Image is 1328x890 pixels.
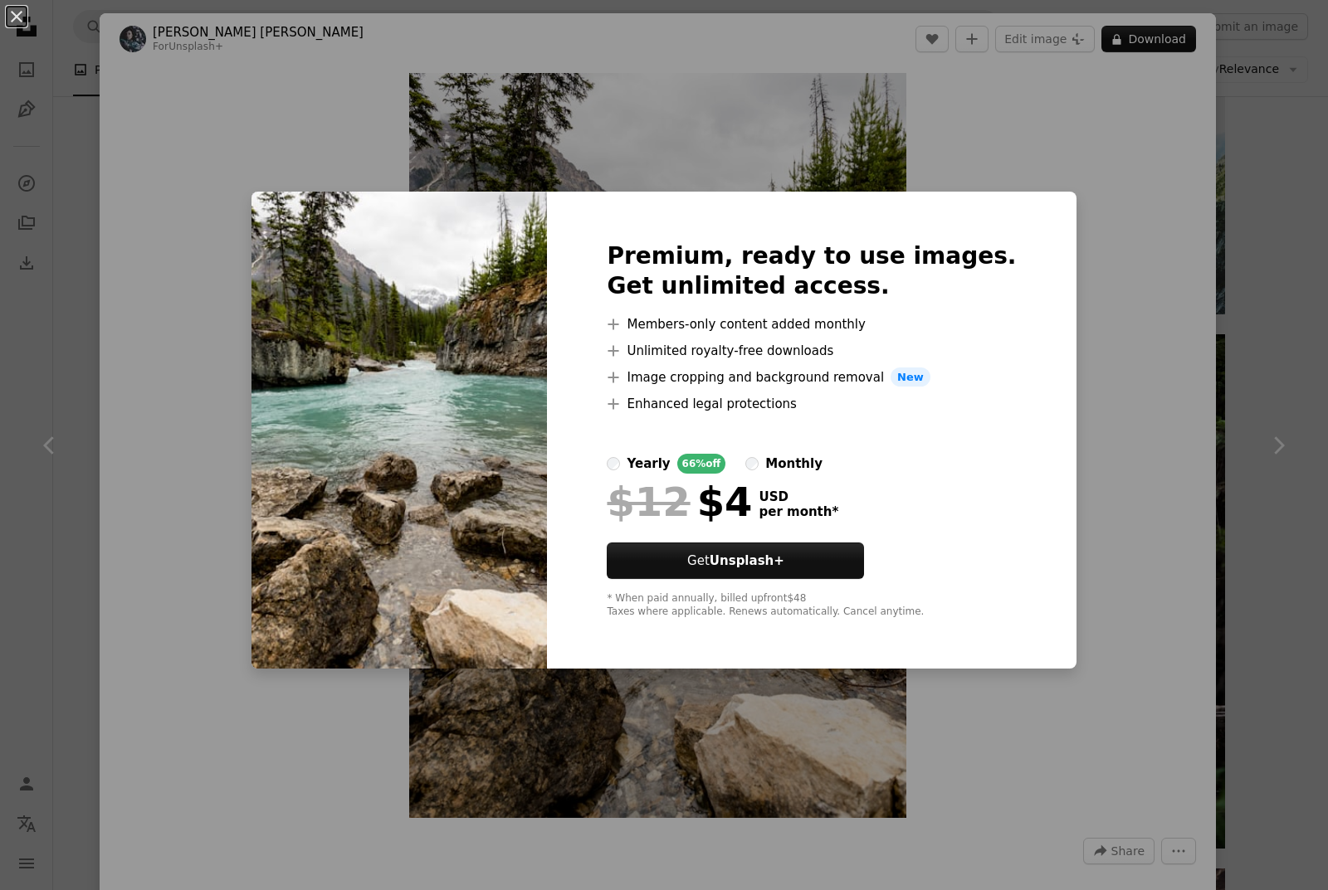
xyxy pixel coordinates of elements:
input: yearly66%off [607,457,620,470]
h2: Premium, ready to use images. Get unlimited access. [607,241,1016,301]
li: Members-only content added monthly [607,314,1016,334]
span: New [891,367,930,387]
button: GetUnsplash+ [607,542,864,579]
li: Unlimited royalty-free downloads [607,341,1016,361]
img: premium_photo-1669750819346-810677df0567 [251,192,547,669]
li: Enhanced legal protections [607,394,1016,414]
span: $12 [607,480,690,523]
div: monthly [765,454,823,474]
div: yearly [627,454,670,474]
span: per month * [759,504,838,519]
strong: Unsplash+ [710,553,784,568]
div: 66% off [677,454,726,474]
div: $4 [607,480,752,523]
span: USD [759,489,838,504]
div: * When paid annually, billed upfront $48 Taxes where applicable. Renews automatically. Cancel any... [607,592,1016,619]
li: Image cropping and background removal [607,367,1016,387]
input: monthly [745,457,759,470]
